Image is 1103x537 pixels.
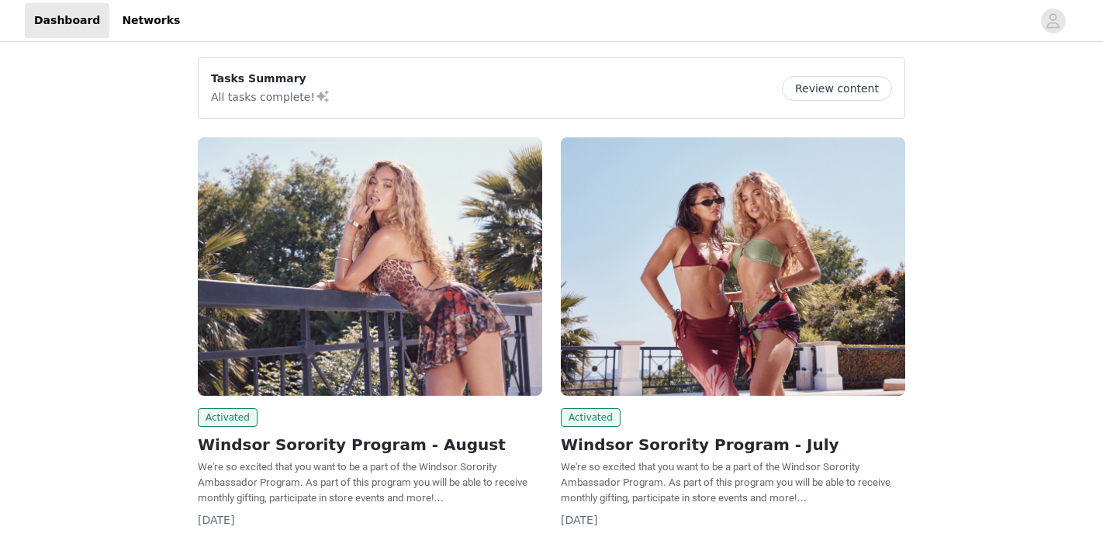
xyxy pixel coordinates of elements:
a: Dashboard [25,3,109,38]
img: Windsor [198,137,542,396]
span: [DATE] [198,514,234,526]
span: Activated [198,408,258,427]
h2: Windsor Sorority Program - August [198,433,542,456]
span: [DATE] [561,514,597,526]
div: avatar [1046,9,1060,33]
h2: Windsor Sorority Program - July [561,433,905,456]
a: Networks [112,3,189,38]
button: Review content [782,76,892,101]
img: Windsor [561,137,905,396]
span: We're so excited that you want to be a part of the Windsor Sorority Ambassador Program. As part o... [198,461,527,504]
span: Activated [561,408,621,427]
span: We're so excited that you want to be a part of the Windsor Sorority Ambassador Program. As part o... [561,461,890,504]
p: All tasks complete! [211,87,330,106]
p: Tasks Summary [211,71,330,87]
